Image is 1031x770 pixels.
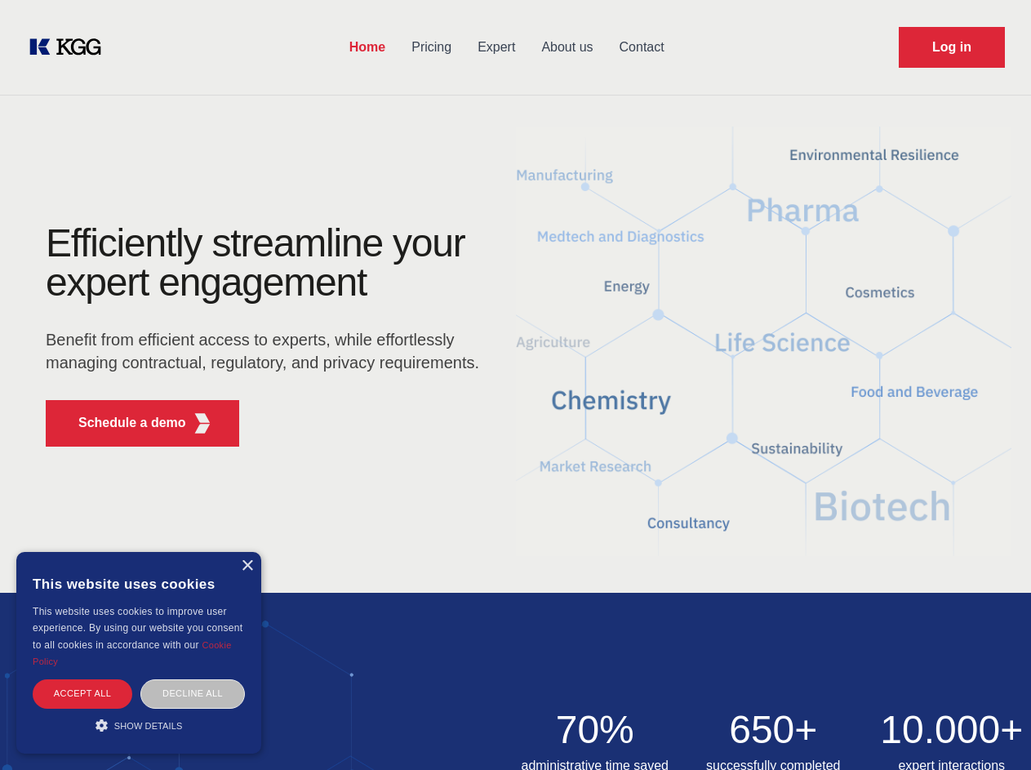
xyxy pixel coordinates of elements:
a: Contact [607,26,678,69]
p: Benefit from efficient access to experts, while effortlessly managing contractual, regulatory, an... [46,328,490,374]
div: Show details [33,717,245,733]
a: Pricing [398,26,464,69]
a: Request Demo [899,27,1005,68]
img: KGG Fifth Element RED [192,413,212,434]
button: Schedule a demoKGG Fifth Element RED [46,400,239,447]
a: KOL Knowledge Platform: Talk to Key External Experts (KEE) [26,34,114,60]
p: Schedule a demo [78,413,186,433]
span: Show details [114,721,183,731]
div: Close [241,560,253,572]
h2: 70% [516,710,675,750]
h1: Efficiently streamline your expert engagement [46,224,490,302]
div: Accept all [33,679,132,708]
span: This website uses cookies to improve user experience. By using our website you consent to all coo... [33,606,242,651]
a: Cookie Policy [33,640,232,666]
a: Home [336,26,398,69]
a: About us [528,26,606,69]
iframe: Chat Widget [949,692,1031,770]
a: Expert [464,26,528,69]
div: This website uses cookies [33,564,245,603]
div: Decline all [140,679,245,708]
img: KGG Fifth Element RED [516,106,1012,576]
h2: 650+ [694,710,853,750]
